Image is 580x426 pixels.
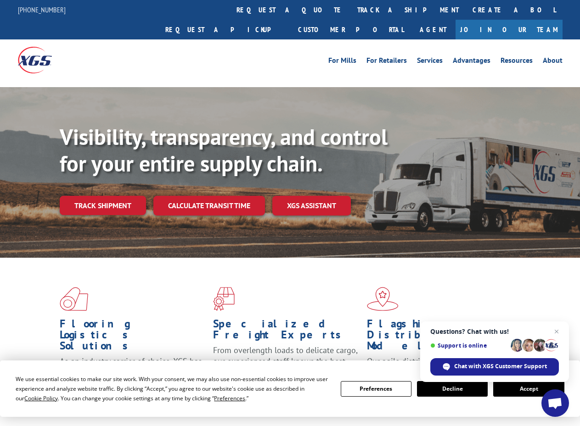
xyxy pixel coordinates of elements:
[493,381,564,397] button: Accept
[367,318,513,356] h1: Flagship Distribution Model
[60,318,206,356] h1: Flooring Logistics Solutions
[60,196,146,215] a: Track shipment
[417,381,488,397] button: Decline
[328,57,356,67] a: For Mills
[60,122,388,177] b: Visibility, transparency, and control for your entire supply chain.
[272,196,351,216] a: XGS ASSISTANT
[543,57,563,67] a: About
[411,20,456,39] a: Agent
[453,57,490,67] a: Advantages
[158,20,291,39] a: Request a pickup
[541,389,569,417] div: Open chat
[24,394,58,402] span: Cookie Policy
[367,356,511,388] span: Our agile distribution network gives you nationwide inventory management on demand.
[60,356,202,388] span: As an industry carrier of choice, XGS has brought innovation and dedication to flooring logistics...
[367,287,399,311] img: xgs-icon-flagship-distribution-model-red
[454,362,547,371] span: Chat with XGS Customer Support
[366,57,407,67] a: For Retailers
[430,328,559,335] span: Questions? Chat with us!
[213,345,360,386] p: From overlength loads to delicate cargo, our experienced staff knows the best way to move your fr...
[214,394,245,402] span: Preferences
[417,57,443,67] a: Services
[501,57,533,67] a: Resources
[213,318,360,345] h1: Specialized Freight Experts
[341,381,411,397] button: Preferences
[430,342,507,349] span: Support is online
[456,20,563,39] a: Join Our Team
[18,5,66,14] a: [PHONE_NUMBER]
[16,374,329,403] div: We use essential cookies to make our site work. With your consent, we may also use non-essential ...
[291,20,411,39] a: Customer Portal
[60,287,88,311] img: xgs-icon-total-supply-chain-intelligence-red
[213,287,235,311] img: xgs-icon-focused-on-flooring-red
[551,326,562,337] span: Close chat
[153,196,265,216] a: Calculate transit time
[430,358,559,376] div: Chat with XGS Customer Support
